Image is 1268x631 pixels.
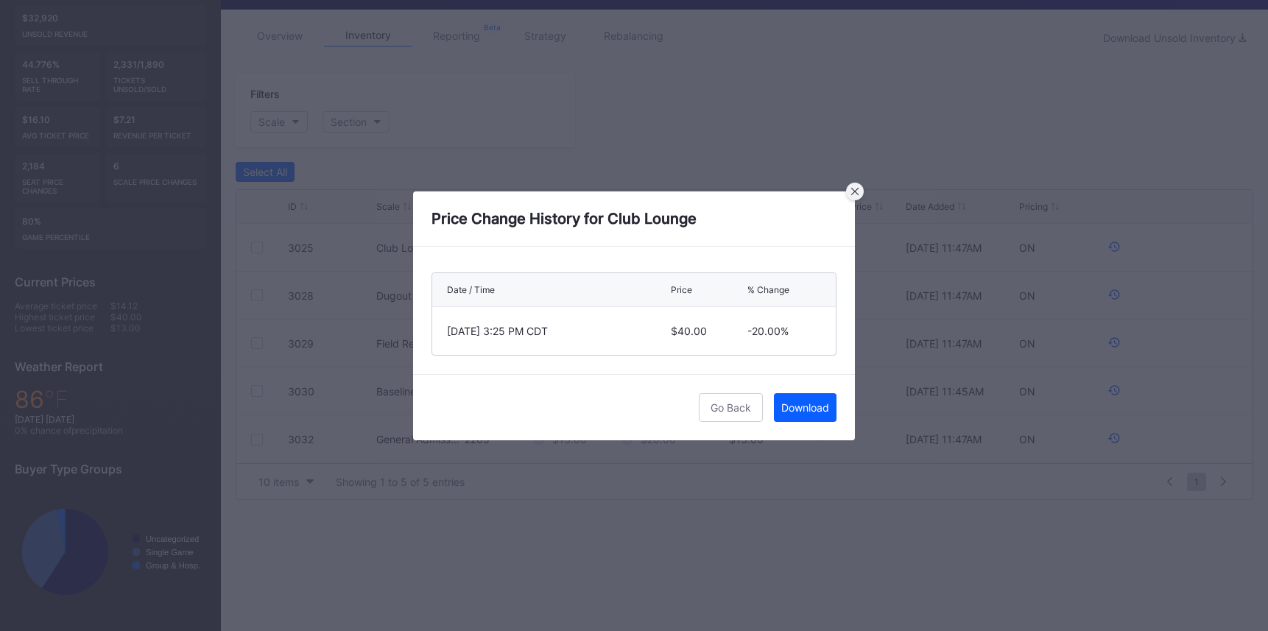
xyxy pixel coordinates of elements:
[447,325,667,337] div: [DATE] 3:25 PM CDT
[671,325,744,337] div: $40.00
[747,325,789,337] div: -20.00%
[781,401,829,414] div: Download
[447,284,495,295] div: Date / Time
[747,284,789,295] div: % Change
[774,393,836,422] button: Download
[711,401,751,414] div: Go Back
[699,393,763,422] button: Go Back
[413,191,855,247] div: Price Change History for Club Lounge
[671,284,692,295] div: Price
